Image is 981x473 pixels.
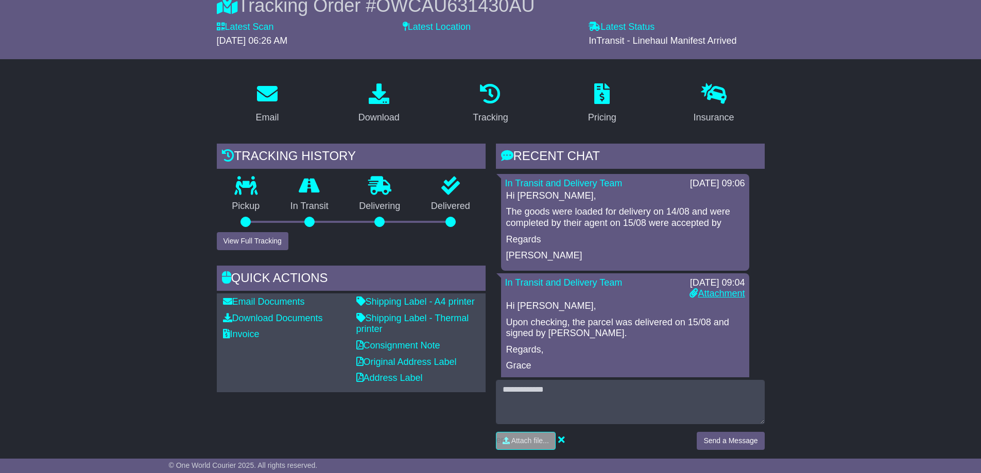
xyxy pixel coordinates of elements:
label: Latest Status [589,22,655,33]
a: Pricing [581,80,623,128]
span: [DATE] 06:26 AM [217,36,288,46]
a: Invoice [223,329,260,339]
span: © One World Courier 2025. All rights reserved. [169,461,318,469]
a: Shipping Label - Thermal printer [356,313,469,335]
div: Pricing [588,111,616,125]
p: Upon checking, the parcel was delivered on 15/08 and signed by [PERSON_NAME]. [506,317,744,339]
div: [DATE] 09:04 [690,277,745,289]
a: Email [249,80,285,128]
button: View Full Tracking [217,232,288,250]
a: In Transit and Delivery Team [505,277,623,288]
p: Grace [506,360,744,372]
p: In Transit [275,201,344,212]
a: Address Label [356,373,423,383]
label: Latest Scan [217,22,274,33]
a: In Transit and Delivery Team [505,178,623,188]
div: [DATE] 09:06 [690,178,745,189]
a: Original Address Label [356,357,457,367]
div: Email [255,111,279,125]
div: Insurance [694,111,734,125]
a: Download Documents [223,313,323,323]
div: Quick Actions [217,266,486,293]
a: Shipping Label - A4 printer [356,296,475,307]
a: Consignment Note [356,340,440,351]
a: Attachment [690,288,745,299]
p: Regards, [506,344,744,356]
span: InTransit - Linehaul Manifest Arrived [589,36,736,46]
div: Tracking [473,111,508,125]
a: Email Documents [223,296,305,307]
a: Download [352,80,406,128]
div: Tracking history [217,144,486,171]
div: RECENT CHAT [496,144,765,171]
label: Latest Location [403,22,471,33]
button: Send a Message [697,432,764,450]
p: The goods were loaded for delivery on 14/08 and were completed by their agent on 15/08 were accep... [506,206,744,229]
p: Pickup [217,201,276,212]
p: Hi [PERSON_NAME], [506,301,744,312]
p: Delivering [344,201,416,212]
a: Tracking [466,80,514,128]
p: Regards [506,234,744,246]
p: Delivered [416,201,486,212]
p: Hi [PERSON_NAME], [506,190,744,202]
p: [PERSON_NAME] [506,250,744,261]
a: Insurance [687,80,741,128]
div: Download [358,111,400,125]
